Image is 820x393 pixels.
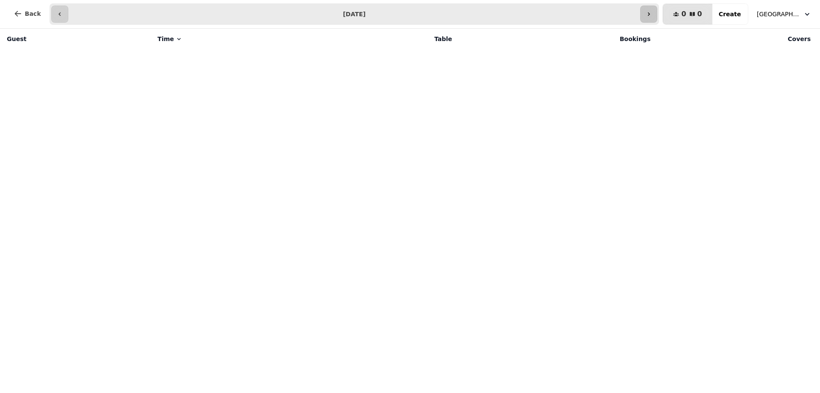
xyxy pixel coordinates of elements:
[663,4,712,24] button: 00
[158,35,182,43] button: Time
[656,29,816,49] th: Covers
[322,29,457,49] th: Table
[7,3,48,24] button: Back
[712,4,748,24] button: Create
[752,6,817,22] button: [GEOGRAPHIC_DATA], [GEOGRAPHIC_DATA]
[719,11,741,17] span: Create
[697,11,702,18] span: 0
[457,29,656,49] th: Bookings
[681,11,686,18] span: 0
[158,35,174,43] span: Time
[25,11,41,17] span: Back
[757,10,799,18] span: [GEOGRAPHIC_DATA], [GEOGRAPHIC_DATA]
